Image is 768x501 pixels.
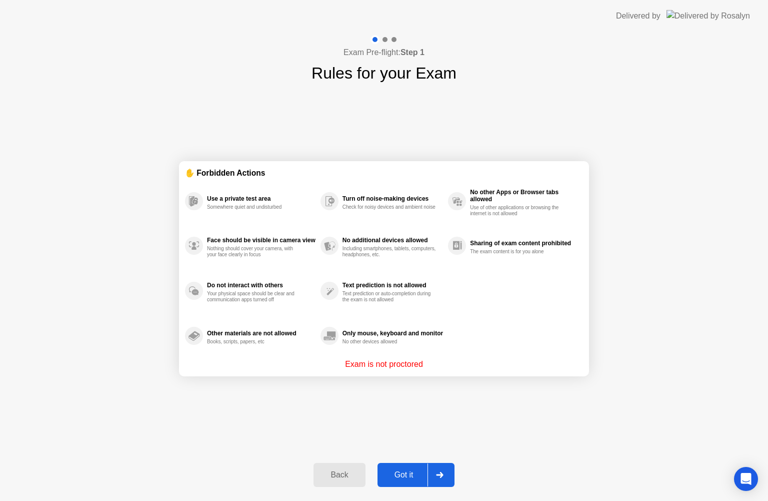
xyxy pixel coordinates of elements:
[342,237,443,244] div: No additional devices allowed
[342,291,437,303] div: Text prediction or auto-completion during the exam is not allowed
[666,10,750,22] img: Delivered by Rosalyn
[342,246,437,258] div: Including smartphones, tablets, computers, headphones, etc.
[734,467,758,491] div: Open Intercom Messenger
[400,48,424,57] b: Step 1
[470,240,578,247] div: Sharing of exam content prohibited
[470,249,564,255] div: The exam content is for you alone
[185,167,583,179] div: ✋ Forbidden Actions
[207,282,315,289] div: Do not interact with others
[311,61,456,85] h1: Rules for your Exam
[377,463,454,487] button: Got it
[343,47,424,59] h4: Exam Pre-flight:
[207,246,301,258] div: Nothing should cover your camera, with your face clearly in focus
[470,189,578,203] div: No other Apps or Browser tabs allowed
[207,204,301,210] div: Somewhere quiet and undisturbed
[342,330,443,337] div: Only mouse, keyboard and monitor
[342,204,437,210] div: Check for noisy devices and ambient noise
[313,463,365,487] button: Back
[207,291,301,303] div: Your physical space should be clear and communication apps turned off
[342,339,437,345] div: No other devices allowed
[207,195,315,202] div: Use a private test area
[316,470,362,479] div: Back
[342,282,443,289] div: Text prediction is not allowed
[380,470,427,479] div: Got it
[207,330,315,337] div: Other materials are not allowed
[342,195,443,202] div: Turn off noise-making devices
[207,339,301,345] div: Books, scripts, papers, etc
[345,358,423,370] p: Exam is not proctored
[470,205,564,217] div: Use of other applications or browsing the internet is not allowed
[616,10,660,22] div: Delivered by
[207,237,315,244] div: Face should be visible in camera view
